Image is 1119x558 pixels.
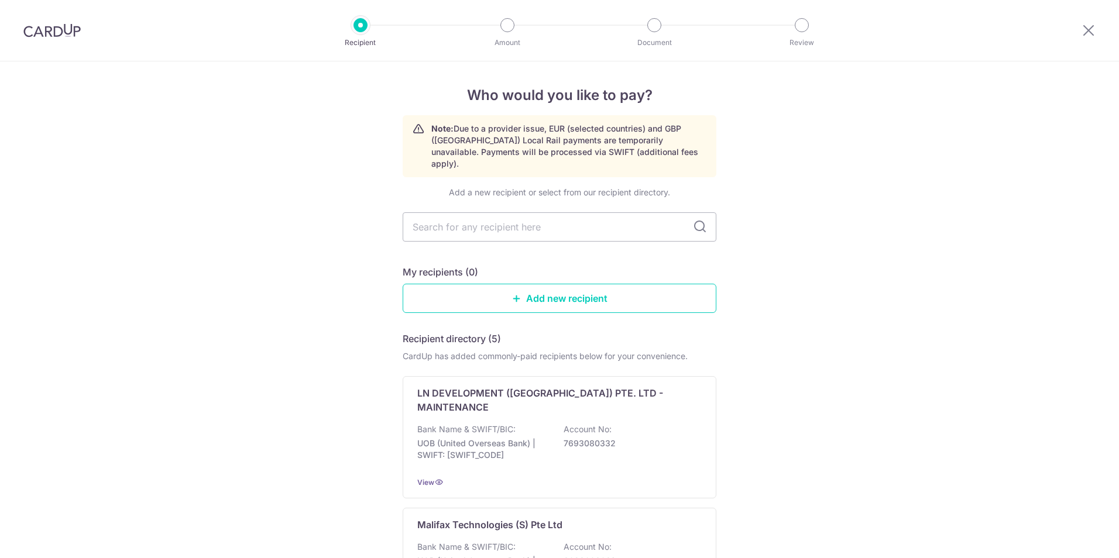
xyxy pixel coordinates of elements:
[403,212,716,242] input: Search for any recipient here
[417,541,516,553] p: Bank Name & SWIFT/BIC:
[417,386,688,414] p: LN DEVELOPMENT ([GEOGRAPHIC_DATA]) PTE. LTD - MAINTENANCE
[464,37,551,49] p: Amount
[317,37,404,49] p: Recipient
[403,284,716,313] a: Add new recipient
[417,478,434,487] a: View
[431,123,706,170] p: Due to a provider issue, EUR (selected countries) and GBP ([GEOGRAPHIC_DATA]) Local Rail payments...
[417,423,516,435] p: Bank Name & SWIFT/BIC:
[403,265,478,279] h5: My recipients (0)
[564,438,695,449] p: 7693080332
[403,332,501,346] h5: Recipient directory (5)
[403,350,716,362] div: CardUp has added commonly-paid recipients below for your convenience.
[758,37,845,49] p: Review
[564,423,612,435] p: Account No:
[23,23,81,37] img: CardUp
[417,518,562,532] p: Malifax Technologies (S) Pte Ltd
[417,438,548,461] p: UOB (United Overseas Bank) | SWIFT: [SWIFT_CODE]
[611,37,698,49] p: Document
[403,187,716,198] div: Add a new recipient or select from our recipient directory.
[431,123,454,133] strong: Note:
[564,541,612,553] p: Account No:
[403,85,716,106] h4: Who would you like to pay?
